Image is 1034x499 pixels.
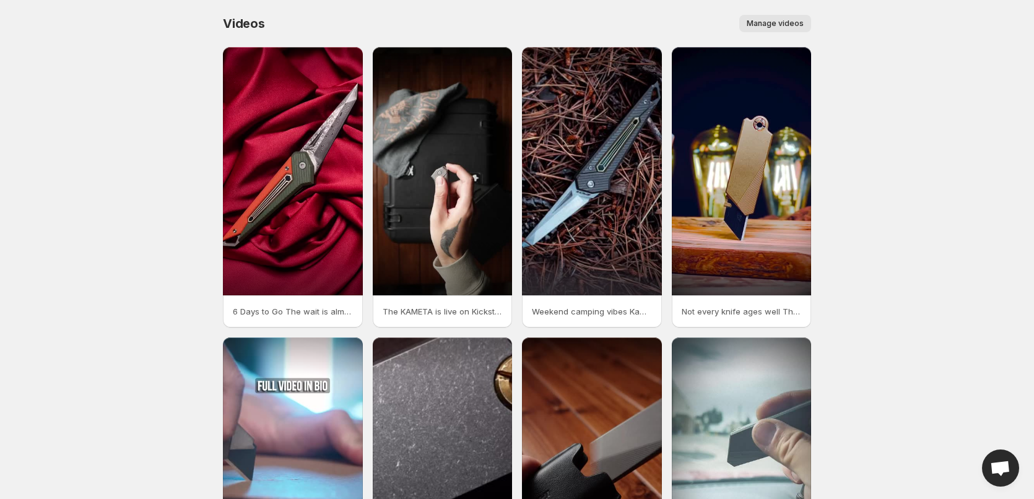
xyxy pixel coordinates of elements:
p: 6 Days to Go The wait is almost over Something big is comingprecision innovation and a design lik... [233,305,353,318]
span: Manage videos [747,19,804,28]
span: Videos [223,16,265,31]
div: Open chat [982,449,1019,487]
p: The KAMETA is live on Kickstarter The Kameta by pichi_design_canada combines incredibly unique de... [383,305,503,318]
p: Not every knife ages well The G9 Brass earns its patina with every cut every carry No polish no f... [682,305,802,318]
button: Manage videos [739,15,811,32]
p: Weekend camping vibes Kameta for prep G9 for the dirty work X2S on standby Good tools no stress [532,305,652,318]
